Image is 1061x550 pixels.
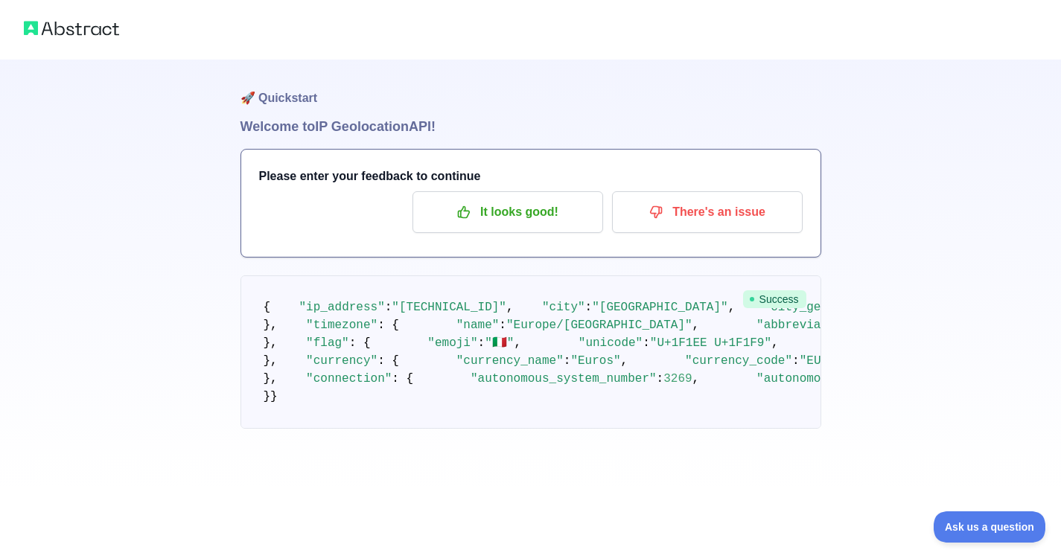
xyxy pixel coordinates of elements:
[306,354,377,368] span: "currency"
[792,354,800,368] span: :
[499,319,506,332] span: :
[306,319,377,332] span: "timezone"
[756,319,856,332] span: "abbreviation"
[650,336,771,350] span: "U+1F1EE U+1F1F9"
[412,191,603,233] button: It looks good!
[692,372,700,386] span: ,
[485,336,514,350] span: "🇮🇹"
[579,336,643,350] span: "unicode"
[592,301,727,314] span: "[GEOGRAPHIC_DATA]"
[564,354,571,368] span: :
[456,319,500,332] span: "name"
[424,199,592,225] p: It looks good!
[306,372,392,386] span: "connection"
[259,167,803,185] h3: Please enter your feedback to continue
[800,354,835,368] span: "EUR"
[264,301,271,314] span: {
[621,354,628,368] span: ,
[377,319,399,332] span: : {
[743,290,806,308] span: Success
[663,372,692,386] span: 3269
[570,354,620,368] span: "Euros"
[478,336,485,350] span: :
[585,301,593,314] span: :
[542,301,585,314] span: "city"
[349,336,371,350] span: : {
[728,301,736,314] span: ,
[240,116,821,137] h1: Welcome to IP Geolocation API!
[385,301,392,314] span: :
[514,336,521,350] span: ,
[623,199,791,225] p: There's an issue
[392,301,506,314] span: "[TECHNICAL_ID]"
[240,60,821,116] h1: 🚀 Quickstart
[306,336,349,350] span: "flag"
[685,354,792,368] span: "currency_code"
[934,511,1046,543] iframe: Toggle Customer Support
[506,301,514,314] span: ,
[506,319,692,332] span: "Europe/[GEOGRAPHIC_DATA]"
[456,354,564,368] span: "currency_name"
[471,372,657,386] span: "autonomous_system_number"
[392,372,413,386] span: : {
[24,18,119,39] img: Abstract logo
[612,191,803,233] button: There's an issue
[756,372,985,386] span: "autonomous_system_organization"
[657,372,664,386] span: :
[692,319,700,332] span: ,
[299,301,385,314] span: "ip_address"
[643,336,650,350] span: :
[771,336,779,350] span: ,
[427,336,477,350] span: "emoji"
[377,354,399,368] span: : {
